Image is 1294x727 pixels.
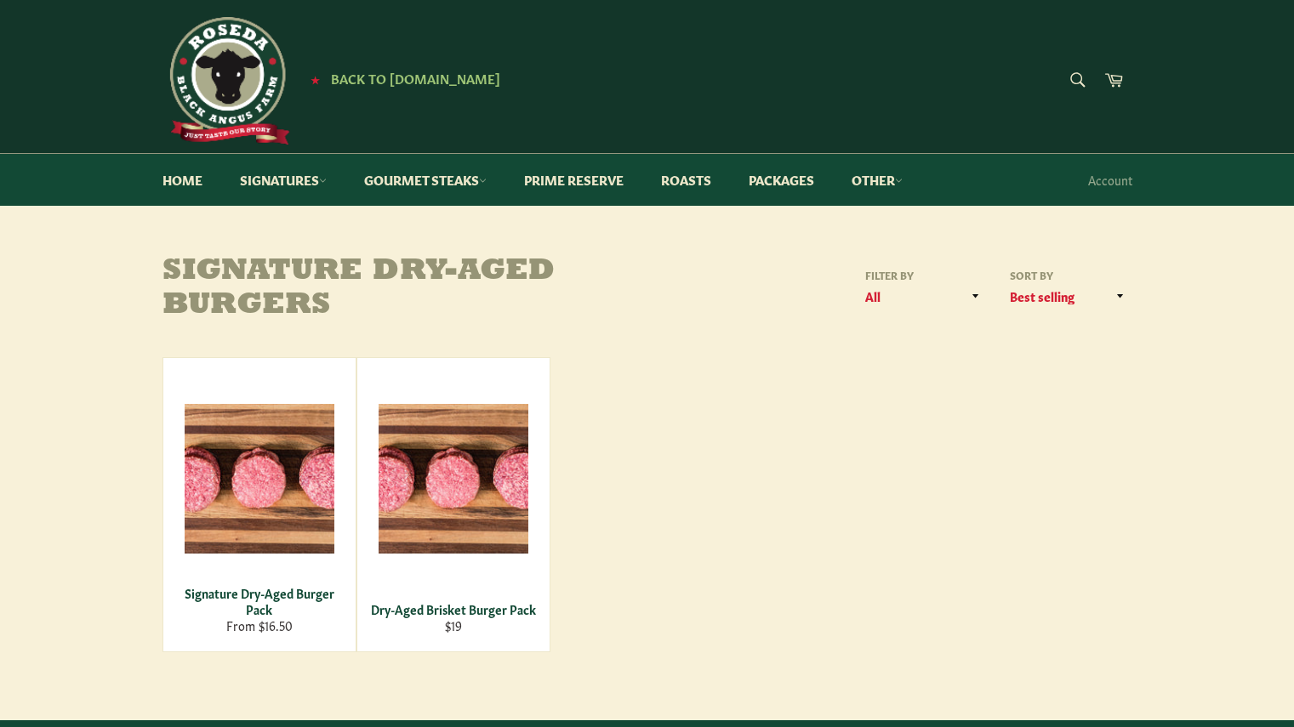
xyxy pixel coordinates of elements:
[860,268,988,282] label: Filter by
[162,357,356,652] a: Signature Dry-Aged Burger Pack Signature Dry-Aged Burger Pack From $16.50
[223,154,344,206] a: Signatures
[644,154,728,206] a: Roasts
[185,404,334,554] img: Signature Dry-Aged Burger Pack
[356,357,550,652] a: Dry-Aged Brisket Burger Pack Dry-Aged Brisket Burger Pack $19
[368,601,539,617] div: Dry-Aged Brisket Burger Pack
[507,154,641,206] a: Prime Reserve
[302,72,500,86] a: ★ Back to [DOMAIN_NAME]
[1080,155,1141,205] a: Account
[174,617,345,633] div: From $16.50
[311,72,320,86] span: ★
[732,154,831,206] a: Packages
[145,154,219,206] a: Home
[174,585,345,618] div: Signature Dry-Aged Burger Pack
[347,154,504,206] a: Gourmet Steaks
[379,404,528,554] img: Dry-Aged Brisket Burger Pack
[331,69,500,87] span: Back to [DOMAIN_NAME]
[162,17,290,145] img: Roseda Beef
[835,154,920,206] a: Other
[162,255,647,322] h1: Signature Dry-Aged Burgers
[368,617,539,633] div: $19
[1005,268,1132,282] label: Sort by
